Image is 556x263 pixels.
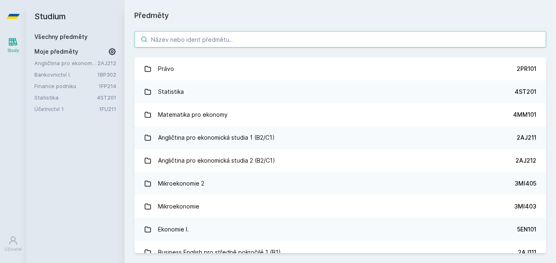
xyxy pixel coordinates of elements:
a: Finance podniku [34,82,99,90]
a: 1BP302 [97,71,116,78]
div: Právo [158,61,174,77]
div: 5EN101 [517,225,536,234]
div: 3MI403 [514,202,536,211]
a: Bankovnictví I. [34,70,97,79]
div: Ekonomie I. [158,221,189,238]
a: Všechny předměty [34,33,88,40]
h1: Předměty [134,10,546,21]
div: 2PR101 [517,65,536,73]
span: Moje předměty [34,48,78,56]
input: Název nebo ident předmětu… [134,31,546,48]
a: 1FP214 [99,83,116,89]
a: Uživatel [2,231,25,256]
div: 2AJ212 [515,156,536,165]
a: 4ST201 [97,94,116,101]
a: Statistika 4ST201 [134,80,546,103]
a: Angličtina pro ekonomická studia 2 (B2/C1) 2AJ212 [134,149,546,172]
a: Ekonomie I. 5EN101 [134,218,546,241]
a: Study [2,33,25,58]
a: Angličtina pro ekonomická studia 2 (B2/C1) [34,59,97,67]
div: 2AJ111 [518,248,536,256]
a: Účetnictví 1 [34,105,99,113]
div: Business English pro středně pokročilé 1 (B1) [158,244,281,261]
a: 2AJ212 [97,60,116,66]
a: Statistika [34,93,97,102]
a: Právo 2PR101 [134,57,546,80]
a: Angličtina pro ekonomická studia 1 (B2/C1) 2AJ211 [134,126,546,149]
div: Angličtina pro ekonomická studia 2 (B2/C1) [158,152,275,169]
a: Matematika pro ekonomy 4MM101 [134,103,546,126]
div: Study [7,48,19,54]
div: Matematika pro ekonomy [158,107,228,123]
a: Mikroekonomie 3MI403 [134,195,546,218]
a: Mikroekonomie 2 3MI405 [134,172,546,195]
div: Uživatel [5,246,22,252]
div: 4ST201 [515,88,536,96]
div: 4MM101 [513,111,536,119]
div: Angličtina pro ekonomická studia 1 (B2/C1) [158,129,275,146]
div: Mikroekonomie [158,198,199,215]
div: 2AJ211 [517,134,536,142]
div: Statistika [158,84,184,100]
div: Mikroekonomie 2 [158,175,204,192]
a: 1FU211 [99,106,116,112]
div: 3MI405 [515,179,536,188]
